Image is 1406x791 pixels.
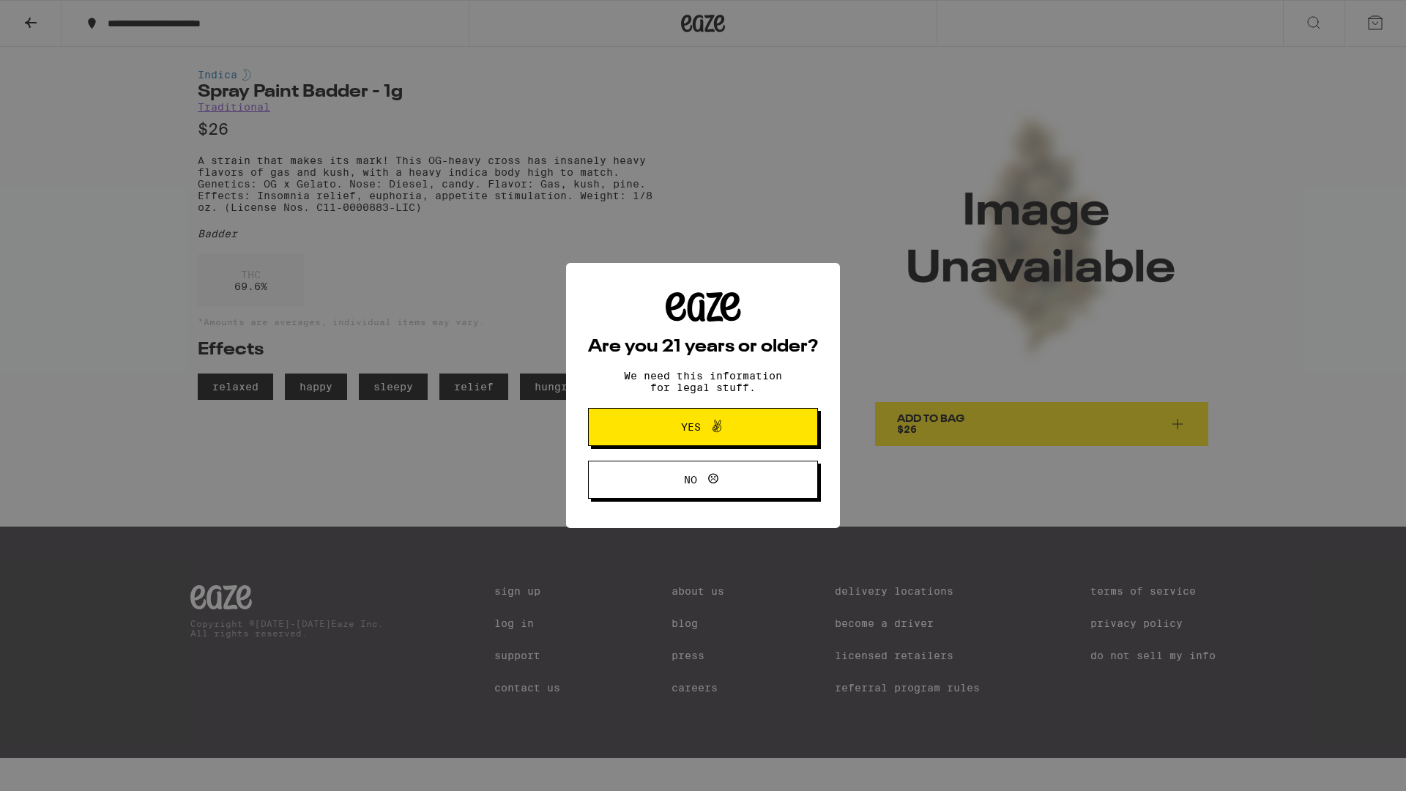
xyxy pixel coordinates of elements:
button: No [588,461,818,499]
span: No [684,475,697,485]
h2: Are you 21 years or older? [588,338,818,356]
button: Yes [588,408,818,446]
p: We need this information for legal stuff. [611,370,795,393]
span: Yes [681,422,701,432]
